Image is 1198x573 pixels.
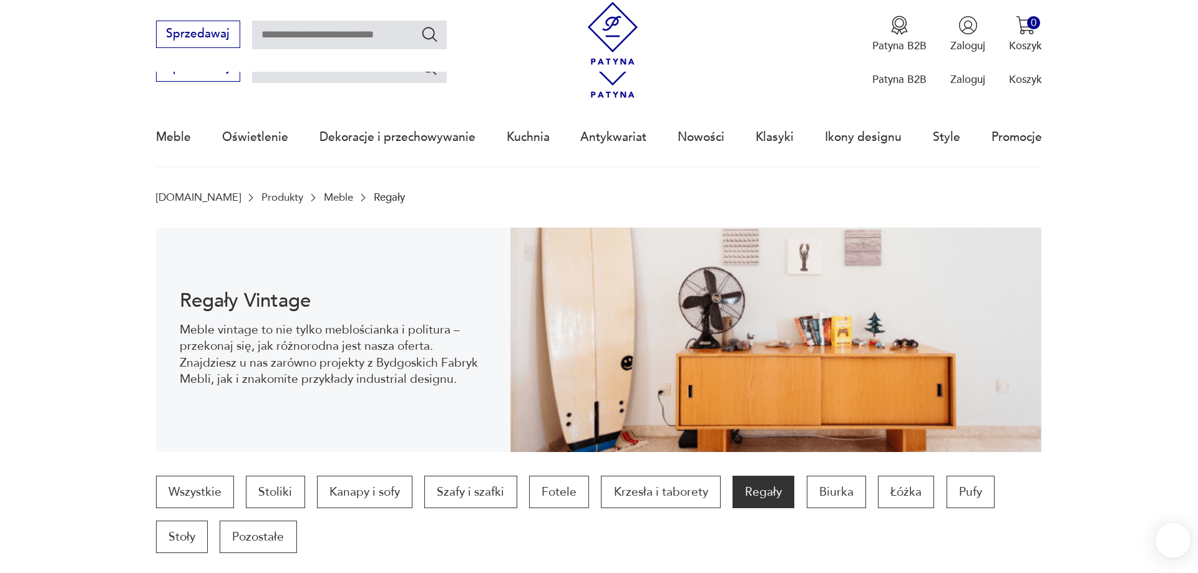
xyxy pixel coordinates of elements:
a: Dekoracje i przechowywanie [319,108,475,166]
p: Zaloguj [950,72,985,87]
a: Szafy i szafki [424,476,517,508]
a: Nowości [678,108,724,166]
p: Patyna B2B [872,39,927,53]
button: Sprzedawaj [156,21,240,48]
p: Zaloguj [950,39,985,53]
img: dff48e7735fce9207bfd6a1aaa639af4.png [510,228,1042,452]
a: Sprzedawaj [156,64,240,74]
a: Antykwariat [580,108,646,166]
button: Szukaj [421,25,439,43]
a: Fotele [529,476,589,508]
p: Koszyk [1009,39,1042,53]
p: Patyna B2B [872,72,927,87]
p: Regały [374,191,405,203]
a: Stoliki [246,476,304,508]
img: Patyna - sklep z meblami i dekoracjami vintage [582,2,645,65]
a: Krzesła i taborety [601,476,720,508]
a: Łóżka [878,476,934,508]
button: Zaloguj [950,16,985,53]
a: Biurka [807,476,866,508]
a: Pufy [947,476,995,508]
h1: Regały Vintage [180,292,487,310]
a: Ikona medaluPatyna B2B [872,16,927,53]
a: Klasyki [756,108,794,166]
img: Ikona medalu [890,16,909,35]
a: Promocje [991,108,1042,166]
a: Ikony designu [825,108,902,166]
img: Ikonka użytkownika [958,16,978,35]
p: Koszyk [1009,72,1042,87]
button: 0Koszyk [1009,16,1042,53]
img: Ikona koszyka [1016,16,1035,35]
a: Oświetlenie [222,108,288,166]
a: Kanapy i sofy [317,476,412,508]
p: Meble vintage to nie tylko meblościanka i politura – przekonaj się, jak różnorodna jest nasza ofe... [180,322,487,388]
button: Patyna B2B [872,16,927,53]
a: Pozostałe [220,521,296,553]
a: Produkty [261,191,303,203]
div: 0 [1027,16,1040,29]
a: Stoły [156,521,208,553]
a: Meble [156,108,191,166]
a: Meble [324,191,353,203]
a: [DOMAIN_NAME] [156,191,241,203]
a: Wszystkie [156,476,234,508]
a: Sprzedawaj [156,30,240,40]
a: Kuchnia [507,108,550,166]
a: Style [933,108,960,166]
iframe: Smartsupp widget button [1156,523,1191,558]
a: Regały [733,476,794,508]
button: Szukaj [421,59,439,77]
